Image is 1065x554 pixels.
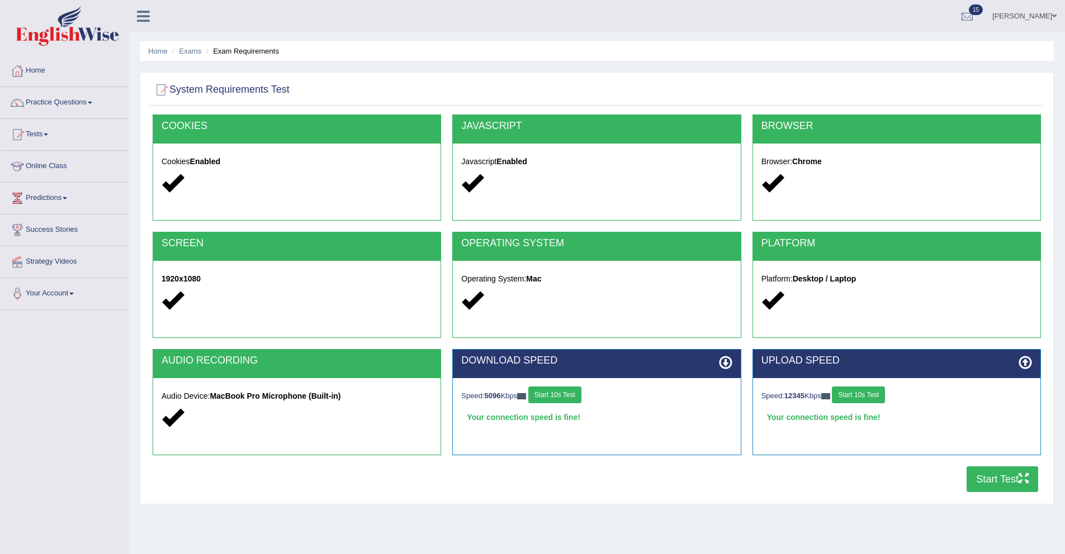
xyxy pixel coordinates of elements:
[1,278,128,306] a: Your Account
[1,246,128,274] a: Strategy Videos
[162,121,432,132] h2: COOKIES
[761,275,1032,283] h5: Platform:
[162,274,201,283] strong: 1920x1080
[517,393,526,399] img: ajax-loader-fb-connection.gif
[1,55,128,83] a: Home
[461,355,732,366] h2: DOWNLOAD SPEED
[496,157,527,166] strong: Enabled
[832,386,885,403] button: Start 10s Test
[162,238,432,249] h2: SCREEN
[761,409,1032,426] div: Your connection speed is fine!
[526,274,541,283] strong: Mac
[461,386,732,406] div: Speed: Kbps
[461,275,732,283] h5: Operating System:
[969,4,983,15] span: 15
[461,121,732,132] h2: JAVASCRIPT
[1,183,128,211] a: Predictions
[1,214,128,242] a: Success Stories
[792,157,822,166] strong: Chrome
[148,47,168,55] a: Home
[528,386,581,403] button: Start 10s Test
[793,274,856,283] strong: Desktop / Laptop
[461,409,732,426] div: Your connection speed is fine!
[1,87,128,115] a: Practice Questions
[1,151,128,179] a: Online Class
[761,386,1032,406] div: Speed: Kbps
[967,466,1038,492] button: Start Test
[761,238,1032,249] h2: PLATFORM
[203,46,279,56] li: Exam Requirements
[784,391,804,400] strong: 12345
[761,121,1032,132] h2: BROWSER
[761,157,1032,166] h5: Browser:
[190,157,220,166] strong: Enabled
[461,238,732,249] h2: OPERATING SYSTEM
[162,355,432,366] h2: AUDIO RECORDING
[153,82,290,98] h2: System Requirements Test
[162,392,432,400] h5: Audio Device:
[210,391,340,400] strong: MacBook Pro Microphone (Built-in)
[821,393,830,399] img: ajax-loader-fb-connection.gif
[162,157,432,166] h5: Cookies
[761,355,1032,366] h2: UPLOAD SPEED
[1,119,128,147] a: Tests
[485,391,501,400] strong: 5096
[461,157,732,166] h5: Javascript
[179,47,202,55] a: Exams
